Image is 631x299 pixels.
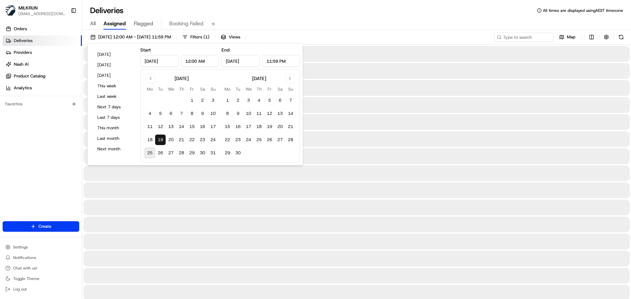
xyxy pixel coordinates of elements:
span: [DATE] 12:00 AM - [DATE] 11:59 PM [98,34,171,40]
span: [EMAIL_ADDRESS][DOMAIN_NAME] [18,11,65,16]
button: [DATE] 12:00 AM - [DATE] 11:59 PM [87,32,174,42]
button: Last month [94,134,134,143]
label: End [222,47,229,53]
span: Product Catalog [14,73,45,79]
button: Chat with us! [3,264,79,273]
button: 15 [187,121,197,132]
button: 6 [166,108,176,119]
th: Thursday [254,86,264,93]
button: [DATE] [94,50,134,59]
button: 11 [254,108,264,119]
button: 6 [275,95,285,106]
button: 23 [233,135,243,145]
button: 9 [197,108,208,119]
input: Date [222,55,260,67]
button: 8 [187,108,197,119]
span: Create [38,224,51,229]
button: 4 [145,108,155,119]
button: [DATE] [94,60,134,70]
th: Friday [187,86,197,93]
span: Booking Failed [169,20,203,28]
span: All times are displayed using AEST timezone [543,8,623,13]
div: Favorites [3,99,79,109]
button: 29 [222,148,233,158]
input: Time [181,55,219,67]
button: 28 [176,148,187,158]
th: Sunday [285,86,296,93]
span: Views [229,34,240,40]
th: Monday [145,86,155,93]
button: Toggle Theme [3,274,79,283]
button: Log out [3,285,79,294]
input: Time [262,55,300,67]
button: 14 [176,121,187,132]
a: Product Catalog [3,71,82,81]
span: Orders [14,26,27,32]
button: 21 [285,121,296,132]
button: 7 [285,95,296,106]
input: Date [140,55,178,67]
button: Next 7 days [94,102,134,112]
button: 7 [176,108,187,119]
button: 27 [166,148,176,158]
th: Wednesday [166,86,176,93]
button: 31 [208,148,218,158]
div: [DATE] [175,75,189,82]
span: Nash AI [14,61,29,67]
th: Wednesday [243,86,254,93]
button: This week [94,81,134,91]
span: All [90,20,96,28]
button: Last 7 days [94,113,134,122]
img: MILKRUN [5,5,16,16]
button: 26 [155,148,166,158]
button: 17 [243,121,254,132]
th: Monday [222,86,233,93]
h1: Deliveries [90,5,124,16]
button: 21 [176,135,187,145]
button: 2 [197,95,208,106]
button: 13 [166,121,176,132]
button: 19 [155,135,166,145]
button: MILKRUN [18,5,38,11]
button: 26 [264,135,275,145]
input: Type to search [494,32,553,42]
th: Tuesday [233,86,243,93]
button: 3 [243,95,254,106]
span: Log out [13,287,27,292]
th: Saturday [197,86,208,93]
span: Toggle Theme [13,276,39,281]
button: Views [218,32,243,42]
button: 18 [254,121,264,132]
button: Filters(1) [179,32,212,42]
button: 27 [275,135,285,145]
button: 20 [275,121,285,132]
span: Map [567,34,575,40]
button: 30 [197,148,208,158]
button: Last week [94,92,134,101]
button: This month [94,123,134,133]
button: 22 [222,135,233,145]
a: Deliveries [3,35,82,46]
button: 1 [222,95,233,106]
th: Saturday [275,86,285,93]
button: 17 [208,121,218,132]
th: Tuesday [155,86,166,93]
button: 15 [222,121,233,132]
button: 18 [145,135,155,145]
button: 25 [145,148,155,158]
span: Filters [190,34,209,40]
div: [DATE] [252,75,266,82]
button: 2 [233,95,243,106]
button: Notifications [3,253,79,262]
a: Orders [3,24,82,34]
button: 12 [264,108,275,119]
button: 25 [254,135,264,145]
span: Providers [14,50,32,55]
button: [DATE] [94,71,134,80]
button: 8 [222,108,233,119]
span: Notifications [13,255,36,260]
button: 9 [233,108,243,119]
button: 16 [197,121,208,132]
button: 30 [233,148,243,158]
